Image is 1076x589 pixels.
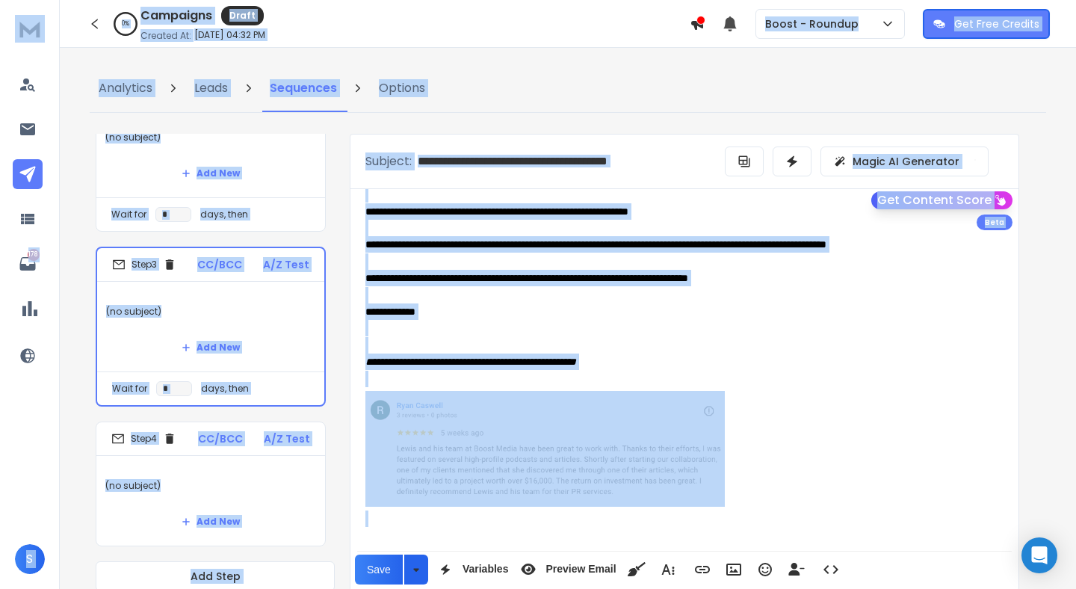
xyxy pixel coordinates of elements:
[782,555,811,585] button: Insert Unsubscribe Link
[221,6,264,25] div: Draft
[654,555,682,585] button: More Text
[194,79,228,97] p: Leads
[820,147,989,176] button: Magic AI Generator
[954,16,1039,31] p: Get Free Credits
[261,64,346,112] a: Sequences
[431,555,512,585] button: Variables
[198,431,243,446] p: CC/BCC
[140,30,191,42] p: Created At:
[817,555,845,585] button: Code View
[201,383,249,395] p: days, then
[96,73,326,232] li: Step2CC/BCCA/Z Test(no subject)Add NewWait fordays, then
[140,7,212,25] h1: Campaigns
[15,544,45,574] button: S
[99,79,152,97] p: Analytics
[197,257,242,272] p: CC/BCC
[105,117,316,158] p: (no subject)
[1021,537,1057,573] div: Open Intercom Messenger
[15,15,45,43] img: logo
[765,16,865,31] p: Boost - Roundup
[111,209,146,221] p: Wait for
[200,209,248,221] p: days, then
[460,563,512,576] span: Variables
[105,465,316,507] p: (no subject)
[370,64,434,112] a: Options
[270,79,337,97] p: Sequences
[514,555,619,585] button: Preview Email
[379,79,425,97] p: Options
[112,383,147,395] p: Wait for
[96,422,326,546] li: Step4CC/BCCA/Z Test(no subject)Add New
[871,191,1012,209] button: Get Content Score
[106,291,315,333] p: (no subject)
[185,64,237,112] a: Leads
[170,507,252,537] button: Add New
[355,555,403,585] button: Save
[90,64,161,112] a: Analytics
[122,19,129,28] p: 0 %
[111,432,176,445] div: Step 4
[720,555,748,585] button: Insert Image (⌘P)
[542,563,619,576] span: Preview Email
[622,555,651,585] button: Clean HTML
[170,333,252,363] button: Add New
[170,158,252,188] button: Add New
[96,247,326,407] li: Step3CC/BCCA/Z Test(no subject)Add NewWait fordays, then
[264,431,310,446] p: A/Z Test
[853,154,959,169] p: Magic AI Generator
[977,215,1012,230] div: Beta
[28,249,40,261] p: 178
[194,29,265,41] p: [DATE] 04:32 PM
[263,257,309,272] p: A/Z Test
[365,152,412,170] p: Subject:
[923,9,1050,39] button: Get Free Credits
[112,258,176,271] div: Step 3
[13,249,43,279] a: 178
[688,555,717,585] button: Insert Link (⌘K)
[751,555,779,585] button: Emoticons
